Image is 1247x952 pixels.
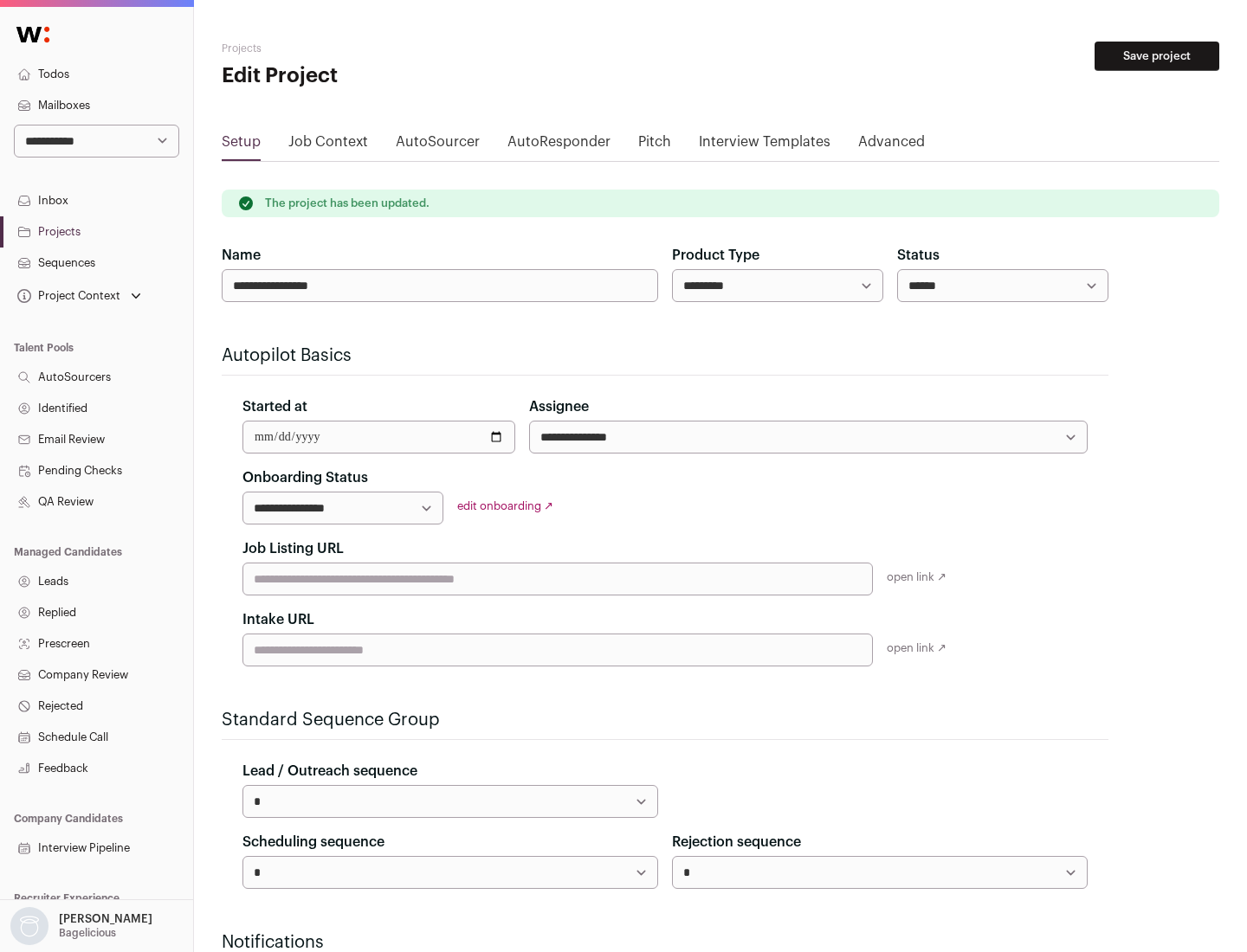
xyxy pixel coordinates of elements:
a: AutoSourcer [396,132,480,159]
label: Onboarding Status [242,467,368,488]
a: edit onboarding ↗ [457,500,553,511]
h2: Standard Sequence Group [222,708,1108,732]
label: Name [222,245,261,266]
button: Save project [1095,42,1219,71]
p: [PERSON_NAME] [59,912,152,926]
a: AutoResponder [507,132,611,159]
button: Open dropdown [14,284,145,308]
a: Interview Templates [699,132,830,159]
label: Rejection sequence [672,832,801,852]
a: Job Context [288,132,368,159]
h2: Projects [222,42,554,55]
p: The project has been updated. [265,196,430,210]
label: Scheduling sequence [242,832,384,852]
p: Bagelicious [59,926,116,940]
label: Lead / Outreach sequence [242,761,417,782]
label: Status [897,245,940,266]
a: Advanced [858,132,925,159]
label: Intake URL [242,609,314,630]
a: Setup [222,132,261,159]
label: Assignee [529,396,589,417]
h1: Edit Project [222,62,554,90]
img: nopic.png [10,907,48,945]
button: Open dropdown [7,907,156,945]
label: Job Listing URL [242,538,344,559]
h2: Autopilot Basics [222,344,1108,368]
label: Product Type [672,245,759,266]
label: Started at [242,396,307,417]
a: Pitch [638,132,671,159]
img: Wellfound [7,17,59,52]
div: Project Context [14,289,120,303]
